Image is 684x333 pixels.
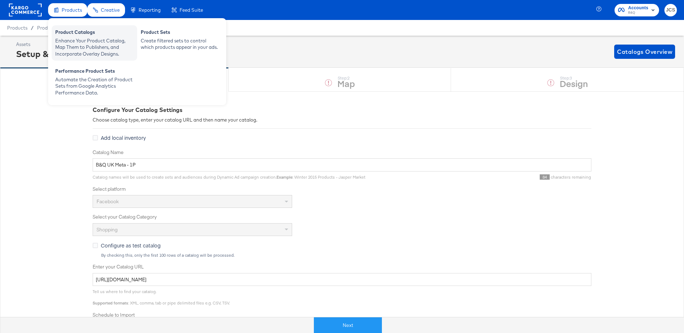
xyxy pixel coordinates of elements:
span: Catalogs Overview [617,47,672,57]
button: AccountsB&Q [615,4,659,16]
span: / [27,25,37,31]
input: Enter Catalog URL, e.g. http://www.example.com/products.xml [93,273,591,286]
span: B&Q [628,10,648,16]
span: Reporting [139,7,161,13]
div: characters remaining [366,174,591,180]
input: Name your catalog e.g. My Dynamic Product Catalog [93,158,591,171]
span: Configure as test catalog [101,242,161,249]
span: Catalog names will be used to create sets and audiences during Dynamic Ad campaign creation. : Wi... [93,174,366,180]
span: Tell us where to find your catalog. : XML, comma, tab or pipe delimited files e.g. CSV, TSV. [93,289,230,306]
div: Assets [16,41,105,48]
button: Catalogs Overview [614,45,675,59]
div: Configure Your Catalog Settings [93,106,591,114]
span: Accounts [628,4,648,12]
label: Catalog Name [93,149,591,156]
strong: Example [276,174,292,180]
button: JCS [664,4,677,16]
div: Setup & Map Catalog [16,48,105,60]
span: Add local inventory [101,134,146,141]
span: Shopping [97,226,118,233]
span: Facebook [97,198,119,205]
div: Choose catalog type, enter your catalog URL and then name your catalog. [93,117,591,123]
strong: Supported formats [93,300,128,306]
label: Select platform [93,186,591,193]
span: JCS [667,6,674,14]
span: Creative [101,7,120,13]
label: Select your Catalog Category [93,214,591,220]
span: 84 [540,174,550,180]
span: Products [62,7,82,13]
label: Enter your Catalog URL [93,263,591,270]
span: Feed Suite [180,7,203,13]
a: Product Catalogs [37,25,77,31]
div: By checking this, only the first 100 rows of a catalog will be processed. [101,253,591,258]
span: Products [7,25,27,31]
